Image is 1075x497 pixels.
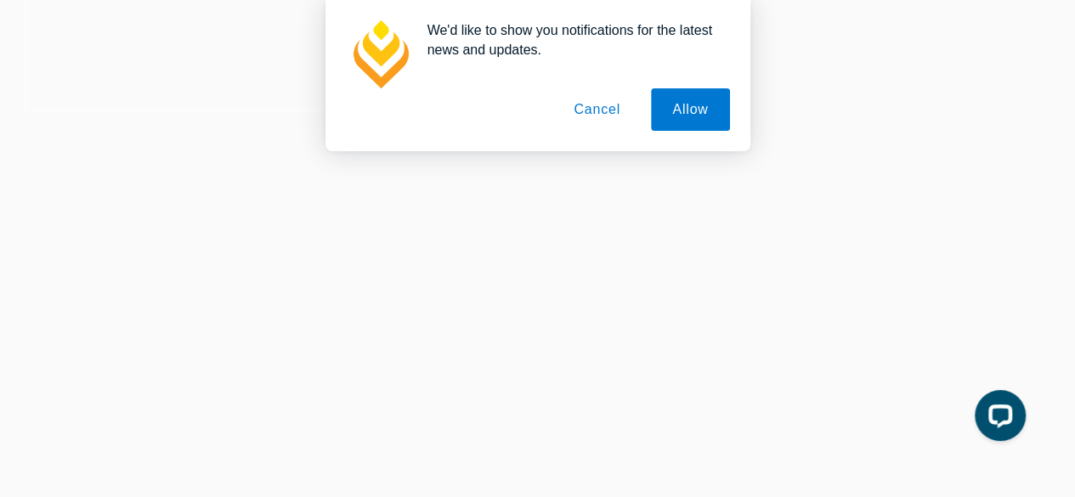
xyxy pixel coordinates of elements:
img: notification icon [346,20,414,88]
iframe: LiveChat chat widget [961,383,1033,455]
button: Allow [651,88,729,131]
div: We'd like to show you notifications for the latest news and updates. [414,20,730,59]
button: Cancel [552,88,642,131]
